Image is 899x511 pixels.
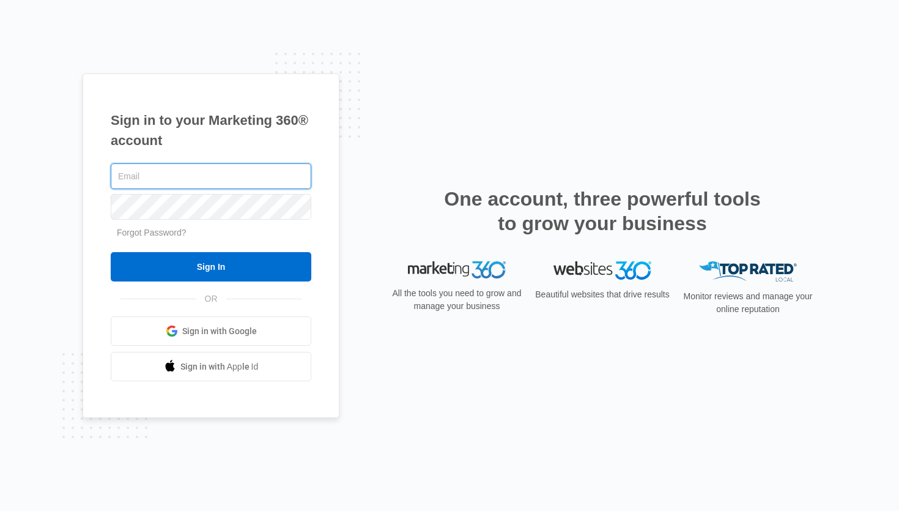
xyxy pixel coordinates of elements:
p: All the tools you need to grow and manage your business [388,287,525,313]
p: Monitor reviews and manage your online reputation [679,290,816,316]
input: Email [111,163,311,189]
a: Sign in with Apple Id [111,352,311,381]
h1: Sign in to your Marketing 360® account [111,110,311,151]
p: Beautiful websites that drive results [534,288,671,301]
span: OR [196,293,226,305]
img: Websites 360 [553,261,651,279]
h2: One account, three powerful tools to grow your business [440,187,764,236]
span: Sign in with Apple Id [180,360,259,373]
img: Top Rated Local [699,261,797,282]
span: Sign in with Google [182,325,257,338]
a: Forgot Password? [117,228,187,237]
input: Sign In [111,252,311,282]
img: Marketing 360 [408,261,506,278]
a: Sign in with Google [111,316,311,346]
